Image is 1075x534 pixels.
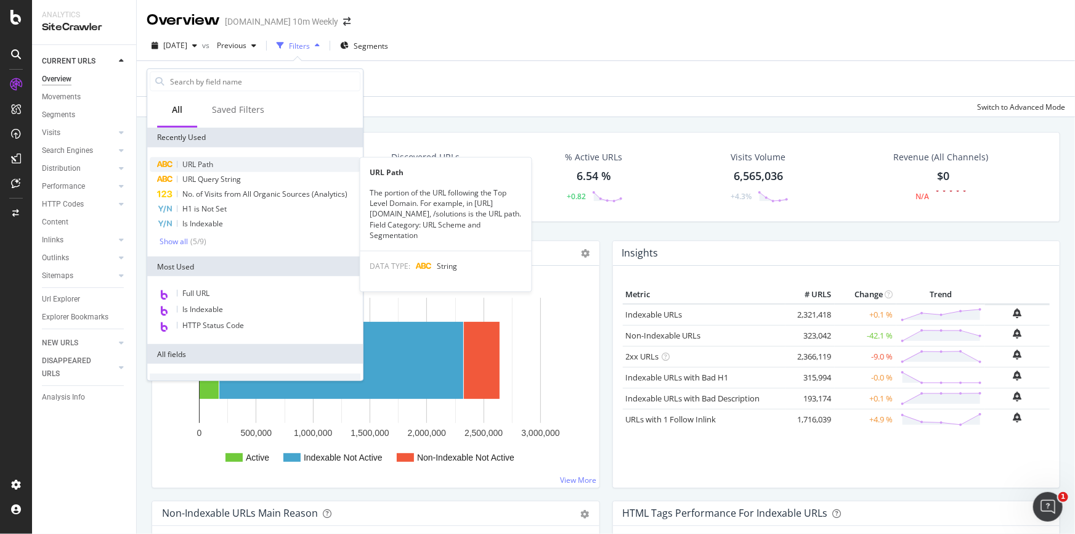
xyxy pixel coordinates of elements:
td: +0.1 % [835,304,896,326]
div: CURRENT URLS [42,55,95,68]
div: Url Explorer [42,293,80,306]
div: Visits Volume [731,151,786,163]
text: 1,000,000 [294,428,332,438]
div: Sitemaps [42,269,73,282]
div: Filters [289,41,310,51]
a: Explorer Bookmarks [42,311,128,324]
a: Sitemaps [42,269,115,282]
div: Inlinks [42,234,63,247]
td: 315,994 [785,367,835,388]
svg: A chart. [162,285,590,478]
td: 193,174 [785,388,835,409]
span: H1 is Not Set [182,203,227,214]
td: +0.1 % [835,388,896,409]
div: Analytics [42,10,126,20]
a: Inlinks [42,234,115,247]
div: All [172,104,182,116]
text: 0 [197,428,202,438]
a: View More [561,475,597,485]
span: URL Query String [182,174,241,184]
a: Segments [42,109,128,121]
td: +4.9 % [835,409,896,430]
a: NEW URLS [42,337,115,350]
td: 323,042 [785,325,835,346]
div: 6,565,036 [734,168,783,184]
text: 1,500,000 [351,428,389,438]
th: Change [835,285,896,304]
div: Non-Indexable URLs Main Reason [162,507,318,519]
div: SiteCrawler [42,20,126,35]
a: DISAPPEARED URLS [42,355,115,380]
span: 1 [1058,492,1068,502]
input: Search by field name [169,72,360,91]
td: 1,716,039 [785,409,835,430]
h4: Insights [622,245,659,261]
a: Analysis Info [42,391,128,404]
text: 500,000 [241,428,272,438]
text: 3,000,000 [521,428,559,438]
a: HTTP Codes [42,198,115,211]
div: bell-plus [1013,329,1022,339]
a: 2xx URLs [626,351,659,362]
text: Active [246,453,269,462]
div: bell-plus [1013,308,1022,318]
div: DISAPPEARED URLS [42,355,104,380]
div: Show all [160,237,188,245]
div: NEW URLS [42,337,78,350]
a: Content [42,216,128,229]
span: 2025 Aug. 22nd [163,40,187,51]
span: Is Indexable [182,218,223,229]
div: Visits [42,126,60,139]
div: HTTP Codes [42,198,84,211]
div: Content [42,216,68,229]
div: URLs [150,374,360,393]
a: Indexable URLs with Bad H1 [626,372,729,383]
span: Is Indexable [182,304,223,314]
div: arrow-right-arrow-left [343,17,351,26]
div: Most Used [147,257,363,276]
span: No. of Visits from All Organic Sources (Analytics) [182,189,347,199]
div: All fields [147,344,363,364]
a: URLs with 1 Follow Inlink [626,414,716,425]
div: Search Engines [42,144,93,157]
span: Full URL [182,288,209,298]
button: Filters [272,36,325,55]
div: Recently Used [147,128,363,147]
text: 2,000,000 [408,428,446,438]
a: Url Explorer [42,293,128,306]
div: Analysis Info [42,391,85,404]
div: Switch to Advanced Mode [977,102,1065,112]
span: $0 [938,168,950,183]
a: Search Engines [42,144,115,157]
div: The portion of the URL following the Top Level Domain. For example, in [URL][DOMAIN_NAME], /solut... [360,188,532,241]
div: +0.82 [567,191,586,202]
iframe: Intercom live chat [1033,492,1063,522]
div: bell-plus [1013,350,1022,359]
span: Revenue (All Channels) [894,151,989,163]
div: Distribution [42,162,81,175]
div: ( 5 / 9 ) [188,236,206,247]
div: Outlinks [42,252,69,265]
th: Metric [623,285,785,304]
td: -9.0 % [835,346,896,367]
a: Non-Indexable URLs [626,330,701,341]
div: Movements [42,91,81,104]
div: bell-plus [1013,392,1022,401]
button: Segments [335,36,393,55]
text: Non-Indexable Not Active [417,453,514,462]
td: 2,321,418 [785,304,835,326]
th: # URLS [785,285,835,304]
a: Overview [42,73,128,86]
span: HTTP Status Code [182,320,244,331]
td: -0.0 % [835,367,896,388]
a: Outlinks [42,252,115,265]
button: Switch to Advanced Mode [972,97,1065,117]
a: Performance [42,180,115,193]
div: bell-plus [1013,371,1022,380]
div: Segments [42,109,75,121]
a: Distribution [42,162,115,175]
a: Movements [42,91,128,104]
span: DATA TYPE: [370,261,411,271]
text: Indexable Not Active [304,453,383,462]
